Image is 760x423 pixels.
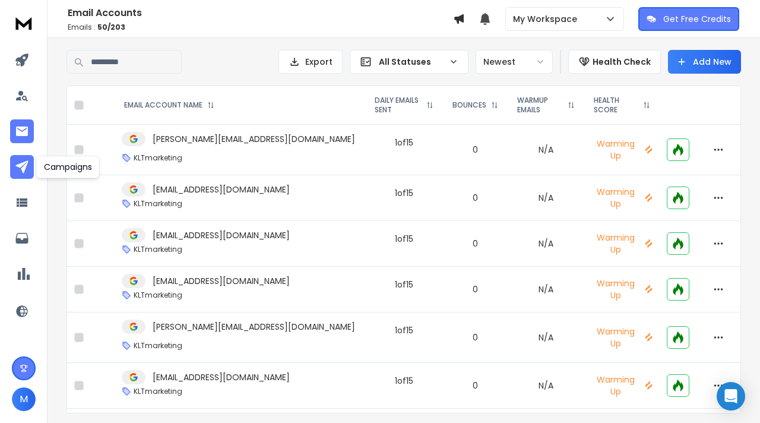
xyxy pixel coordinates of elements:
[508,312,584,363] td: N/A
[668,50,741,74] button: Add New
[508,175,584,221] td: N/A
[12,12,36,34] img: logo
[153,371,290,383] p: [EMAIL_ADDRESS][DOMAIN_NAME]
[153,133,355,145] p: [PERSON_NAME][EMAIL_ADDRESS][DOMAIN_NAME]
[508,267,584,312] td: N/A
[395,187,413,199] div: 1 of 15
[591,232,653,255] p: Warming Up
[638,7,739,31] button: Get Free Credits
[124,100,214,110] div: EMAIL ACCOUNT NAME
[134,341,182,351] p: KLTmarketing
[717,382,745,411] div: Open Intercom Messenger
[591,277,653,301] p: Warming Up
[134,387,182,396] p: KLTmarketing
[395,279,413,291] div: 1 of 15
[153,229,290,241] p: [EMAIL_ADDRESS][DOMAIN_NAME]
[68,6,453,20] h1: Email Accounts
[476,50,553,74] button: Newest
[395,324,413,336] div: 1 of 15
[508,221,584,267] td: N/A
[508,363,584,409] td: N/A
[12,387,36,411] button: M
[450,238,501,250] p: 0
[450,380,501,392] p: 0
[97,22,125,32] span: 50 / 203
[375,96,422,115] p: DAILY EMAILS SENT
[594,96,638,115] p: HEALTH SCORE
[513,13,582,25] p: My Workspace
[395,375,413,387] div: 1 of 15
[379,56,444,68] p: All Statuses
[450,144,501,156] p: 0
[134,153,182,163] p: KLTmarketing
[395,233,413,245] div: 1 of 15
[68,23,453,32] p: Emails :
[568,50,661,74] button: Health Check
[153,321,355,333] p: [PERSON_NAME][EMAIL_ADDRESS][DOMAIN_NAME]
[134,245,182,254] p: KLTmarketing
[395,137,413,149] div: 1 of 15
[452,100,486,110] p: BOUNCES
[450,192,501,204] p: 0
[450,332,501,343] p: 0
[134,291,182,300] p: KLTmarketing
[278,50,343,74] button: Export
[134,199,182,209] p: KLTmarketing
[153,275,290,287] p: [EMAIL_ADDRESS][DOMAIN_NAME]
[591,326,653,349] p: Warming Up
[450,283,501,295] p: 0
[591,186,653,210] p: Warming Up
[36,156,100,178] div: Campaigns
[517,96,563,115] p: WARMUP EMAILS
[508,125,584,175] td: N/A
[591,138,653,162] p: Warming Up
[591,374,653,397] p: Warming Up
[663,13,731,25] p: Get Free Credits
[153,184,290,195] p: [EMAIL_ADDRESS][DOMAIN_NAME]
[593,56,651,68] p: Health Check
